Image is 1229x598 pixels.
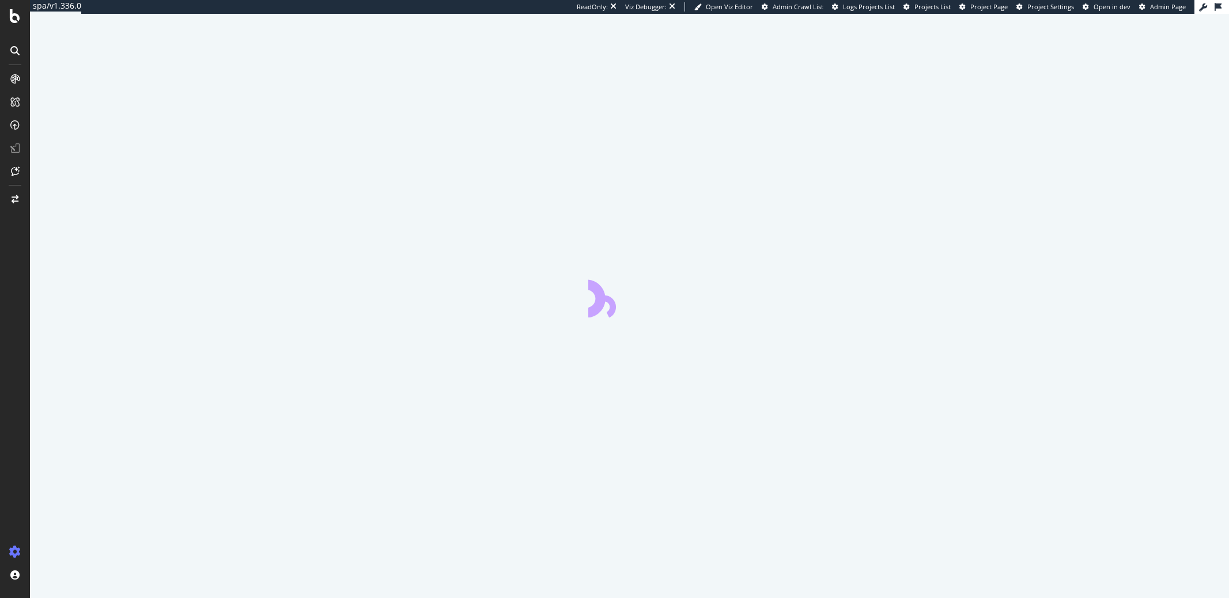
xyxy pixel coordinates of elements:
a: Project Page [959,2,1008,12]
span: Admin Page [1150,2,1186,11]
div: animation [588,276,671,317]
a: Logs Projects List [832,2,895,12]
span: Projects List [914,2,951,11]
div: ReadOnly: [577,2,608,12]
a: Projects List [903,2,951,12]
a: Project Settings [1016,2,1074,12]
span: Open in dev [1094,2,1130,11]
span: Admin Crawl List [773,2,823,11]
div: Viz Debugger: [625,2,667,12]
a: Admin Page [1139,2,1186,12]
span: Open Viz Editor [706,2,753,11]
a: Admin Crawl List [762,2,823,12]
span: Project Settings [1027,2,1074,11]
span: Logs Projects List [843,2,895,11]
span: Project Page [970,2,1008,11]
a: Open in dev [1083,2,1130,12]
a: Open Viz Editor [694,2,753,12]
